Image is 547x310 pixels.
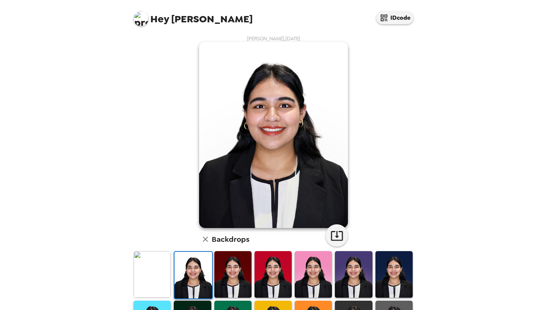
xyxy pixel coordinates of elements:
img: Original [134,251,171,298]
h6: Backdrops [212,233,249,245]
span: [PERSON_NAME] [134,7,253,24]
img: user [199,42,348,228]
span: Hey [150,12,169,26]
button: IDcode [376,11,413,24]
img: profile pic [134,11,148,26]
span: [PERSON_NAME] , [DATE] [247,35,300,42]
